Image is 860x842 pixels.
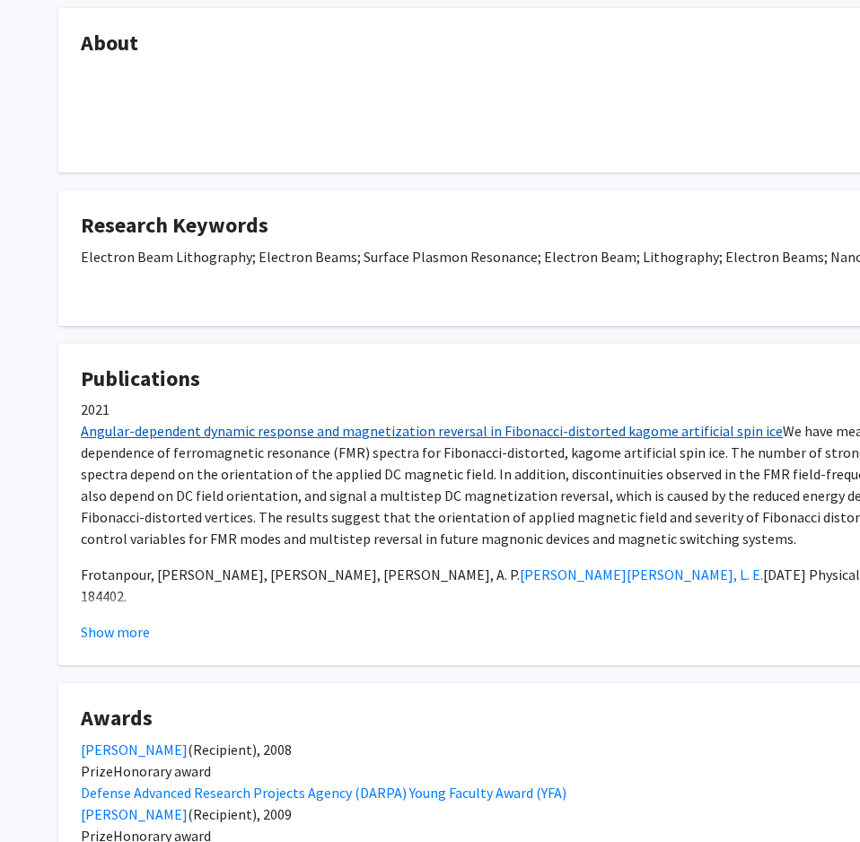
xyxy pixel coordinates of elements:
a: [PERSON_NAME], L. E. [627,566,763,583]
a: [PERSON_NAME] [81,805,188,823]
button: Show more [81,621,150,643]
a: Defense Advanced Research Projects Agency (DARPA) Young Faculty Award (YFA) [81,784,566,802]
a: [PERSON_NAME] [81,741,188,759]
a: Angular-dependent dynamic response and magnetization reversal in Fibonacci-distorted kagome artif... [81,422,783,440]
a: [PERSON_NAME] [520,566,627,583]
iframe: Chat [13,761,76,829]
